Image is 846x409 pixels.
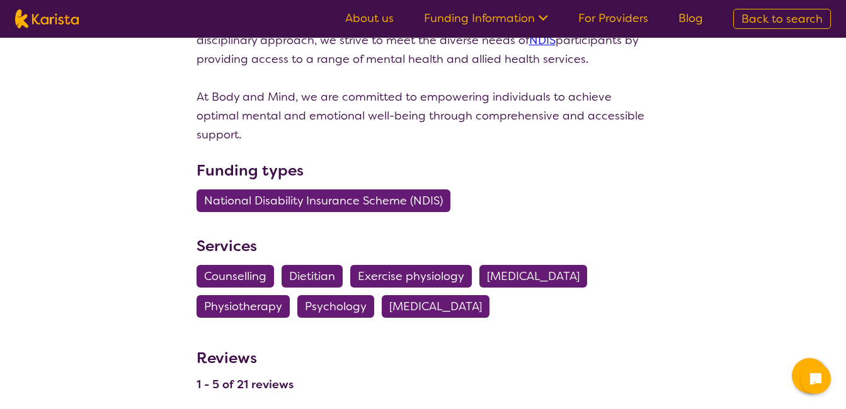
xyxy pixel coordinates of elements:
[358,265,464,288] span: Exercise physiology
[204,295,282,318] span: Physiotherapy
[792,358,827,393] button: Channel Menu
[389,295,482,318] span: [MEDICAL_DATA]
[197,87,650,144] p: At Body and Mind, we are committed to empowering individuals to achieve optimal mental and emotio...
[741,11,823,26] span: Back to search
[282,269,350,284] a: Dietitian
[15,9,79,28] img: Karista logo
[197,159,650,182] h3: Funding types
[382,299,497,314] a: [MEDICAL_DATA]
[424,11,548,26] a: Funding Information
[197,235,650,257] h3: Services
[578,11,648,26] a: For Providers
[289,265,335,288] span: Dietitian
[350,269,479,284] a: Exercise physiology
[305,295,367,318] span: Psychology
[204,189,443,212] span: National Disability Insurance Scheme (NDIS)
[529,33,556,48] a: NDIS
[197,299,297,314] a: Physiotherapy
[197,377,294,392] h4: 1 - 5 of 21 reviews
[479,269,595,284] a: [MEDICAL_DATA]
[197,340,294,369] h3: Reviews
[678,11,703,26] a: Blog
[345,11,394,26] a: About us
[297,299,382,314] a: Psychology
[487,265,580,288] span: [MEDICAL_DATA]
[197,269,282,284] a: Counselling
[733,9,831,29] a: Back to search
[197,193,458,208] a: National Disability Insurance Scheme (NDIS)
[204,265,266,288] span: Counselling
